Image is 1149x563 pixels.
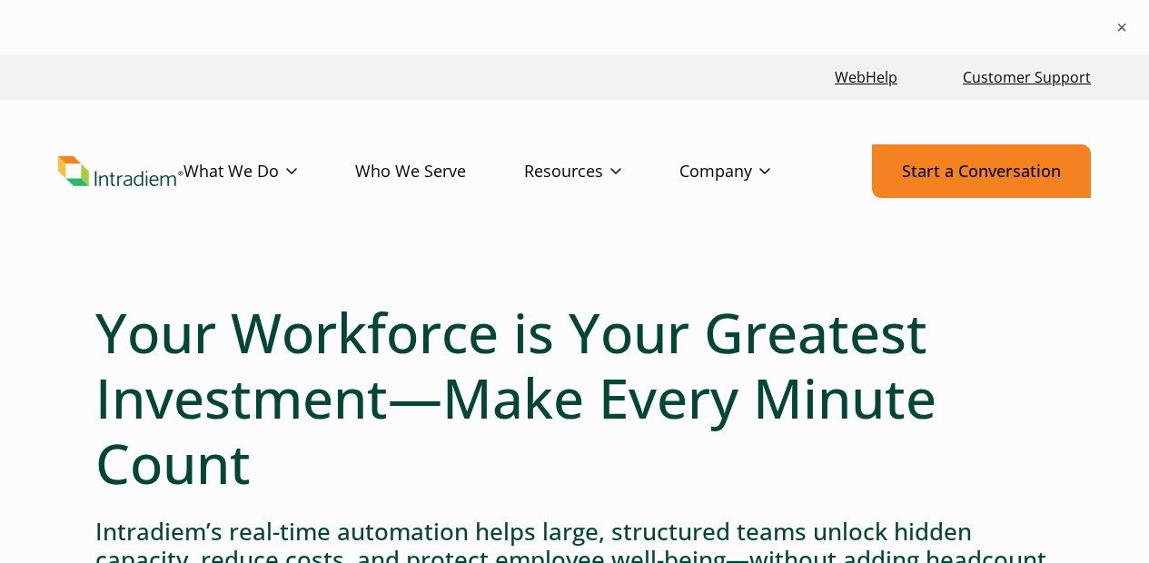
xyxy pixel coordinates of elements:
button: × [1113,18,1131,36]
a: Link opens in a new window [827,58,905,97]
a: Start a Conversation [872,144,1091,198]
a: Link to homepage of Intradiem [58,156,183,187]
img: Intradiem [58,156,183,187]
a: Who We Serve [355,145,524,198]
a: Customer Support [956,58,1098,97]
a: Resources [524,145,679,198]
a: What We Do [183,145,355,198]
h1: Your Workforce is Your Greatest Investment—Make Every Minute Count [95,300,1054,496]
a: Company [679,145,828,198]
